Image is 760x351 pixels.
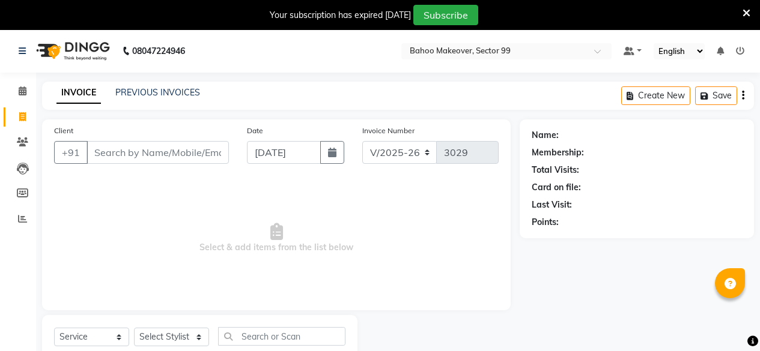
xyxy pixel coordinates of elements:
label: Client [54,125,73,136]
input: Search by Name/Mobile/Email/Code [87,141,229,164]
div: Card on file: [532,181,581,194]
b: 08047224946 [132,34,185,68]
button: Create New [621,86,690,105]
button: Subscribe [413,5,478,25]
iframe: chat widget [710,303,748,339]
div: Membership: [532,146,584,159]
div: Name: [532,129,559,142]
div: Points: [532,216,559,229]
div: Last Visit: [532,199,572,211]
a: INVOICE [56,82,101,104]
button: +91 [54,141,88,164]
div: Your subscription has expired [DATE] [270,9,411,22]
label: Invoice Number [362,125,415,136]
button: Save [695,86,737,105]
div: Total Visits: [532,164,579,176]
label: Date [247,125,263,136]
span: Select & add items from the list below [54,178,499,298]
input: Search or Scan [218,327,345,346]
a: PREVIOUS INVOICES [115,87,200,98]
img: logo [31,34,113,68]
